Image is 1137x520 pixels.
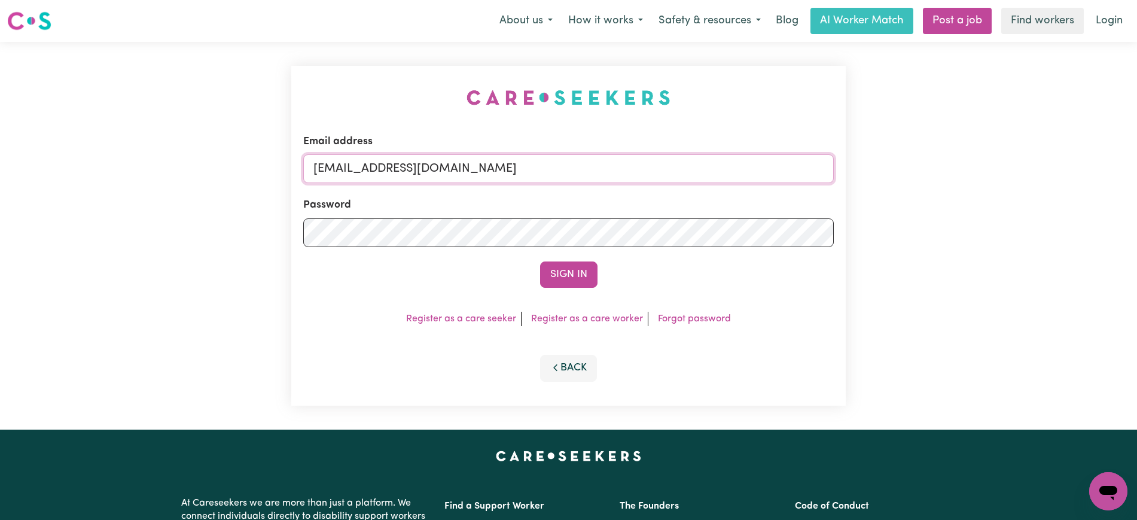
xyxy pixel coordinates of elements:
a: Find workers [1001,8,1084,34]
a: Post a job [923,8,992,34]
button: Back [540,355,598,381]
button: How it works [560,8,651,34]
button: About us [492,8,560,34]
img: Careseekers logo [7,10,51,32]
a: Find a Support Worker [444,501,544,511]
label: Email address [303,134,373,150]
a: Register as a care seeker [406,314,516,324]
button: Safety & resources [651,8,769,34]
a: Careseekers logo [7,7,51,35]
a: Login [1089,8,1130,34]
a: Register as a care worker [531,314,643,324]
a: The Founders [620,501,679,511]
a: Forgot password [658,314,731,324]
button: Sign In [540,261,598,288]
input: Email address [303,154,834,183]
label: Password [303,197,351,213]
a: Careseekers home page [496,451,641,461]
iframe: Button to launch messaging window [1089,472,1127,510]
a: Blog [769,8,806,34]
a: AI Worker Match [810,8,913,34]
a: Code of Conduct [795,501,869,511]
